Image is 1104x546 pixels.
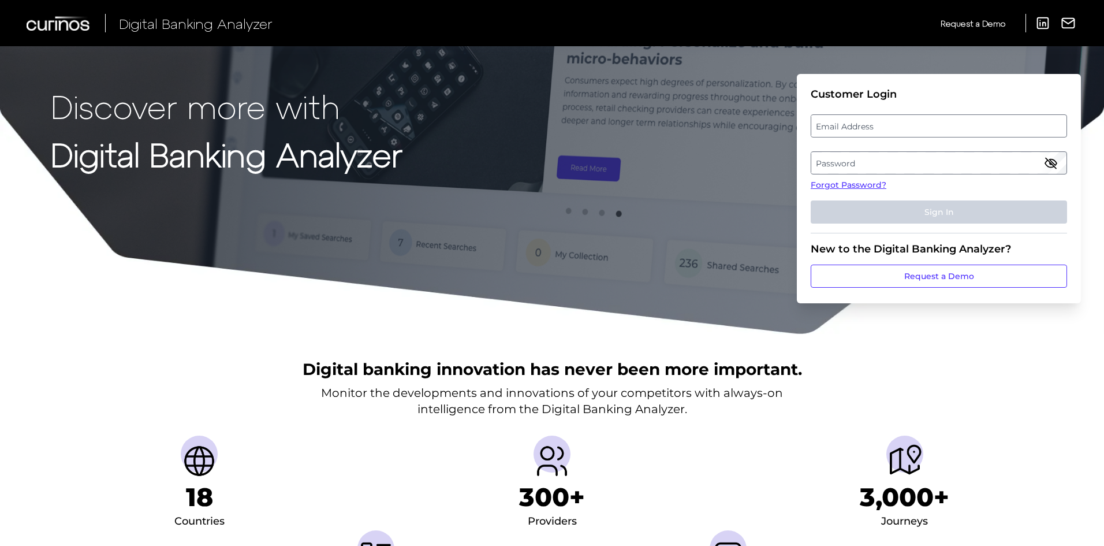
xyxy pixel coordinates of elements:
[811,116,1066,136] label: Email Address
[886,443,923,480] img: Journeys
[186,482,213,512] h1: 18
[27,16,91,31] img: Curinos
[174,512,225,531] div: Countries
[881,512,928,531] div: Journeys
[811,265,1067,288] a: Request a Demo
[119,15,273,32] span: Digital Banking Analyzer
[303,358,802,380] h2: Digital banking innovation has never been more important.
[941,14,1005,33] a: Request a Demo
[51,135,402,173] strong: Digital Banking Analyzer
[811,88,1067,101] div: Customer Login
[51,88,402,124] p: Discover more with
[181,443,218,480] img: Countries
[528,512,577,531] div: Providers
[811,200,1067,224] button: Sign In
[860,482,949,512] h1: 3,000+
[534,443,570,480] img: Providers
[811,179,1067,191] a: Forgot Password?
[941,18,1005,28] span: Request a Demo
[321,385,783,417] p: Monitor the developments and innovations of your competitors with always-on intelligence from the...
[811,243,1067,255] div: New to the Digital Banking Analyzer?
[519,482,585,512] h1: 300+
[811,153,1066,173] label: Password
